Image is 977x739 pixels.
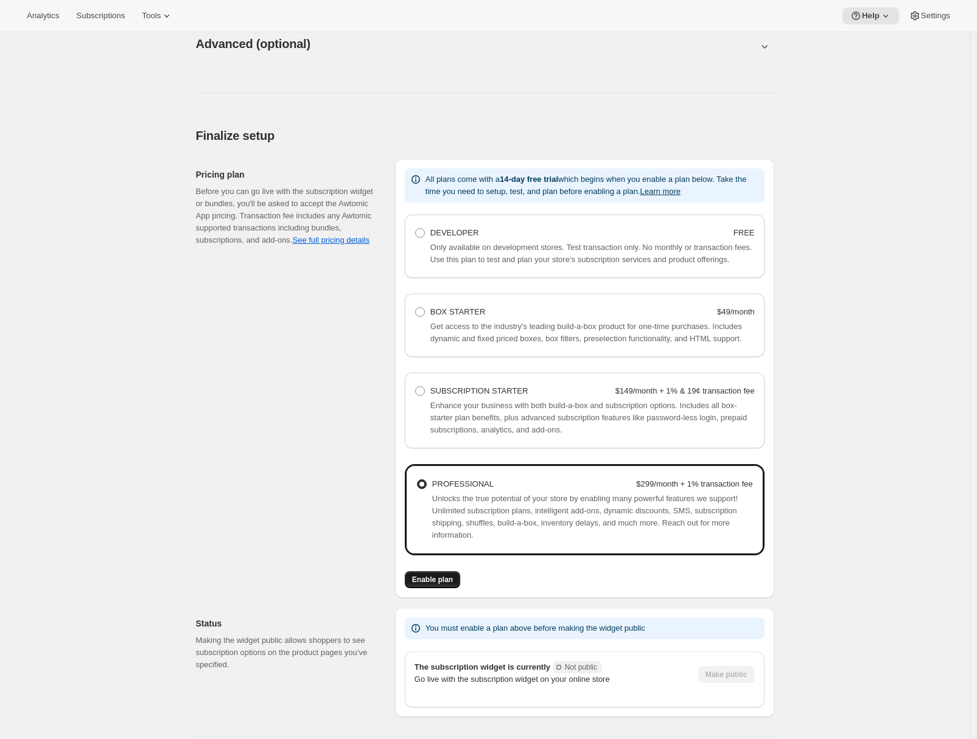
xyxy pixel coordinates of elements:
[717,307,754,316] strong: $49/month
[27,11,59,21] span: Analytics
[415,673,688,685] p: Go live with the subscription widget on your online store
[636,479,752,488] strong: $299/month + 1% transaction fee
[432,494,738,540] span: Unlocks the true potential of your store by enabling many powerful features we support! Unlimited...
[196,37,310,50] span: Advanced (optional)
[425,622,645,634] p: You must enable a plan above before making the widget public
[19,7,66,24] button: Analytics
[842,7,899,24] button: Help
[196,129,275,142] span: Finalize setup
[196,168,376,181] h2: Pricing plan
[615,386,755,395] strong: $149/month + 1% & 19¢ transaction fee
[142,11,161,21] span: Tools
[430,386,528,395] span: SUBSCRIPTION STARTER
[862,11,880,21] span: Help
[196,617,376,630] h2: Status
[412,575,453,585] span: Enable plan
[196,186,376,246] div: Before you can go live with the subscription widget or bundles, you'll be asked to accept the Awt...
[902,7,958,24] button: Settings
[432,479,494,488] span: PROFESSIONAL
[734,228,755,237] strong: FREE
[292,235,369,245] a: See full pricing details
[430,228,478,237] span: DEVELOPER
[425,173,760,198] p: All plans come with a which begins when you enable a plan below. Take the time you need to setup,...
[921,11,950,21] span: Settings
[640,187,681,196] button: Learn more
[430,322,742,343] span: Get access to the industry's leading build-a-box product for one-time purchases. Includes dynamic...
[76,11,125,21] span: Subscriptions
[405,571,460,588] button: Enable plan
[500,175,558,184] b: 14-day free trial
[415,662,602,671] span: The subscription widget is currently
[196,634,376,671] p: Making the widget public allows shoppers to see subscription options on the product pages you’ve ...
[135,7,180,24] button: Tools
[69,7,132,24] button: Subscriptions
[430,307,486,316] span: BOX STARTER
[430,243,752,264] span: Only available on development stores. Test transaction only. No monthly or transaction fees. Use ...
[565,662,597,672] span: Not public
[430,401,747,434] span: Enhance your business with both build-a-box and subscription options. Includes all box-starter pl...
